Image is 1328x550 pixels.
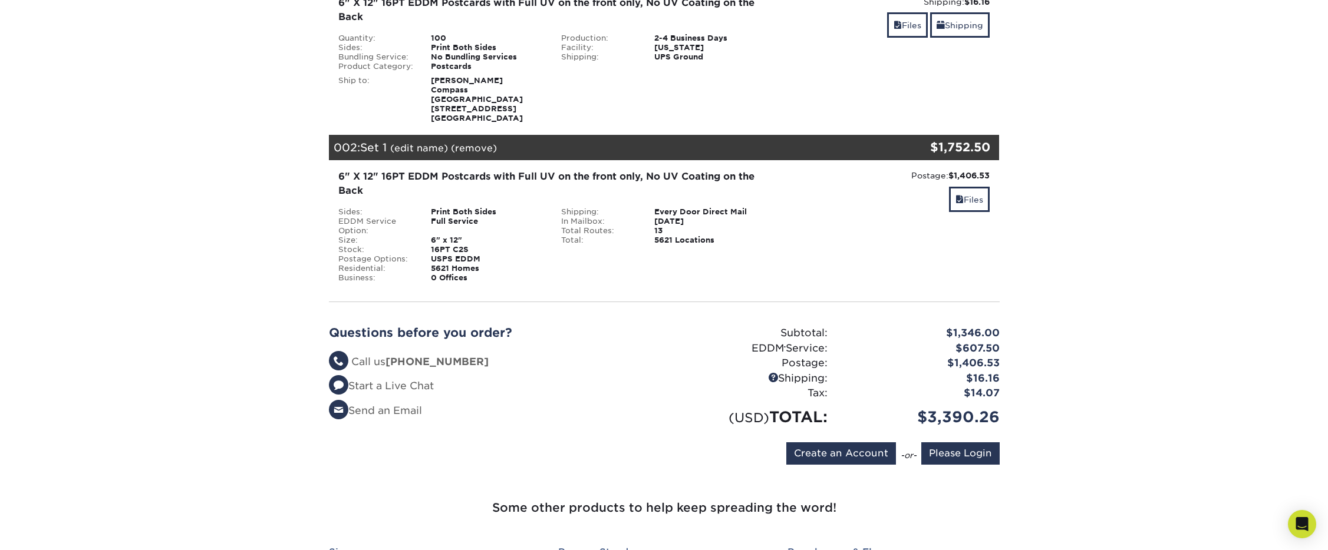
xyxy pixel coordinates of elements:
div: Open Intercom Messenger [1288,510,1316,538]
div: 5621 Homes [422,264,552,273]
div: Sides: [329,207,423,217]
div: 0 Offices [422,273,552,283]
div: $607.50 [836,341,1009,356]
strong: [PHONE_NUMBER] [385,356,489,367]
div: Postage Options: [329,254,423,264]
span: files [955,195,964,204]
div: 16PT C2S [422,245,552,254]
div: Shipping: [552,207,645,217]
div: 002: [329,135,888,161]
div: $3,390.26 [836,406,1009,428]
a: (remove) [451,143,497,154]
div: Shipping: [664,371,836,386]
span: shipping [937,21,945,30]
a: Shipping [930,12,990,38]
div: 2-4 Business Days [645,34,776,43]
span: ® [784,345,786,350]
div: Tax: [664,386,836,401]
div: $1,406.53 [836,356,1009,371]
div: 13 [645,226,776,236]
div: USPS EDDM [422,254,552,264]
span: files [894,21,902,30]
div: 100 [422,34,552,43]
div: In Mailbox: [552,217,645,226]
div: [DATE] [645,217,776,226]
li: Call us [329,354,655,370]
a: Files [949,187,990,212]
div: Shipping: [552,52,645,62]
strong: $1,406.53 [948,171,990,180]
div: [US_STATE] [645,43,776,52]
div: Residential: [329,264,423,273]
a: Files [887,12,928,38]
div: Ship to: [329,76,423,123]
h3: Some other products to help keep spreading the word! [320,469,1009,532]
div: TOTAL: [664,406,836,428]
div: Bundling Service: [329,52,423,62]
a: (edit name) [390,143,448,154]
div: Total Routes: [552,226,645,236]
input: Please Login [921,442,1000,465]
div: $1,752.50 [888,138,991,156]
div: Print Both Sides [422,43,552,52]
div: Total: [552,236,645,245]
div: Production: [552,34,645,43]
small: (USD) [729,410,769,425]
div: $14.07 [836,386,1009,401]
h2: Questions before you order? [329,326,655,340]
input: Create an Account [786,442,896,465]
div: Every Door Direct Mail [645,207,776,217]
div: 6" X 12" 16PT EDDM Postcards with Full UV on the front only, No UV Coating on the Back [338,170,767,198]
div: Postage: [664,356,836,371]
div: Print Both Sides [422,207,552,217]
div: EDDM Service: [664,341,836,356]
a: Start a Live Chat [329,380,434,392]
a: Send an Email [329,405,422,416]
strong: [PERSON_NAME] Compass [GEOGRAPHIC_DATA] [STREET_ADDRESS] [GEOGRAPHIC_DATA] [431,76,523,122]
div: Quantity: [329,34,423,43]
div: EDDM Service Option: [329,217,423,236]
div: No Bundling Services [422,52,552,62]
div: $16.16 [836,371,1009,386]
div: 6" x 12" [422,236,552,245]
em: -or- [901,450,917,460]
div: Size: [329,236,423,245]
div: Facility: [552,43,645,52]
div: $1,346.00 [836,326,1009,341]
div: Subtotal: [664,326,836,341]
div: Postage: [785,170,990,181]
div: UPS Ground [645,52,776,62]
div: Product Category: [329,62,423,71]
div: 5621 Locations [645,236,776,245]
span: Set 1 [360,141,387,154]
div: Stock: [329,245,423,254]
div: Full Service [422,217,552,236]
div: Sides: [329,43,423,52]
div: Business: [329,273,423,283]
div: Postcards [422,62,552,71]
